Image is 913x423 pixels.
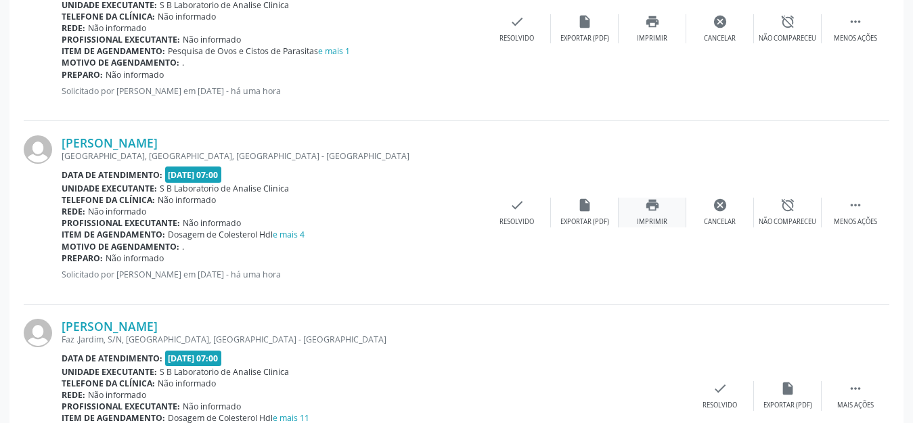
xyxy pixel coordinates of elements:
span: Não informado [158,378,216,389]
div: Exportar (PDF) [560,217,609,227]
b: Telefone da clínica: [62,11,155,22]
div: Cancelar [704,34,736,43]
b: Profissional executante: [62,217,180,229]
div: Mais ações [837,401,874,410]
div: Exportar (PDF) [763,401,812,410]
img: img [24,135,52,164]
div: Menos ações [834,34,877,43]
div: Imprimir [637,34,667,43]
span: Não informado [183,217,241,229]
div: Resolvido [703,401,737,410]
div: Resolvido [499,34,534,43]
b: Motivo de agendamento: [62,241,179,252]
b: Profissional executante: [62,34,180,45]
b: Profissional executante: [62,401,180,412]
span: Dosagem de Colesterol Hdl [168,229,305,240]
div: Não compareceu [759,34,816,43]
span: Não informado [88,22,146,34]
i: check [510,198,525,213]
b: Rede: [62,206,85,217]
span: Não informado [106,252,164,264]
b: Motivo de agendamento: [62,57,179,68]
b: Unidade executante: [62,366,157,378]
i: check [713,381,728,396]
a: [PERSON_NAME] [62,319,158,334]
b: Preparo: [62,252,103,264]
b: Data de atendimento: [62,169,162,181]
i: print [645,14,660,29]
span: . [182,57,184,68]
span: Não informado [183,34,241,45]
a: e mais 1 [318,45,350,57]
div: Faz .Jardim, S/N, [GEOGRAPHIC_DATA], [GEOGRAPHIC_DATA] - [GEOGRAPHIC_DATA] [62,334,686,345]
p: Solicitado por [PERSON_NAME] em [DATE] - há uma hora [62,269,483,280]
span: Não informado [106,69,164,81]
div: Imprimir [637,217,667,227]
b: Unidade executante: [62,183,157,194]
i: cancel [713,198,728,213]
i: print [645,198,660,213]
i: insert_drive_file [577,198,592,213]
div: Cancelar [704,217,736,227]
b: Rede: [62,22,85,34]
span: Não informado [158,11,216,22]
span: S B Laboratorio de Analise Clinica [160,366,289,378]
span: [DATE] 07:00 [165,351,222,366]
span: [DATE] 07:00 [165,166,222,182]
i: cancel [713,14,728,29]
i: check [510,14,525,29]
b: Item de agendamento: [62,229,165,240]
span: . [182,241,184,252]
i: alarm_off [780,14,795,29]
b: Item de agendamento: [62,45,165,57]
span: Não informado [88,389,146,401]
div: [GEOGRAPHIC_DATA], [GEOGRAPHIC_DATA], [GEOGRAPHIC_DATA] - [GEOGRAPHIC_DATA] [62,150,483,162]
i: insert_drive_file [780,381,795,396]
i: alarm_off [780,198,795,213]
b: Data de atendimento: [62,353,162,364]
i:  [848,381,863,396]
i:  [848,14,863,29]
i:  [848,198,863,213]
b: Rede: [62,389,85,401]
p: Solicitado por [PERSON_NAME] em [DATE] - há uma hora [62,85,483,97]
a: e mais 4 [273,229,305,240]
span: Não informado [88,206,146,217]
b: Telefone da clínica: [62,378,155,389]
a: [PERSON_NAME] [62,135,158,150]
span: Não informado [183,401,241,412]
div: Exportar (PDF) [560,34,609,43]
b: Telefone da clínica: [62,194,155,206]
i: insert_drive_file [577,14,592,29]
span: Pesquisa de Ovos e Cistos de Parasitas [168,45,350,57]
span: S B Laboratorio de Analise Clinica [160,183,289,194]
b: Preparo: [62,69,103,81]
div: Resolvido [499,217,534,227]
div: Não compareceu [759,217,816,227]
span: Não informado [158,194,216,206]
img: img [24,319,52,347]
div: Menos ações [834,217,877,227]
